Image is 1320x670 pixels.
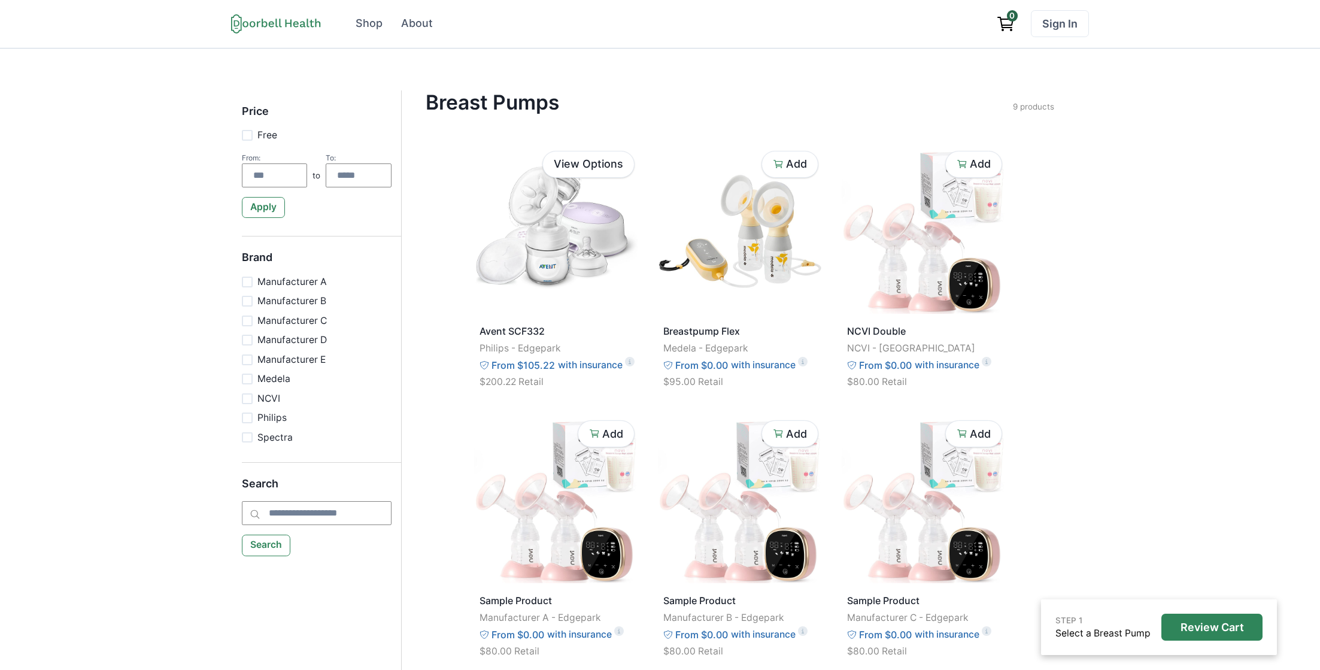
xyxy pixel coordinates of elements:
p: Manufacturer B - Edgepark [663,611,817,625]
p: Medela [257,372,290,386]
a: View cart [991,10,1021,37]
a: NCVI DoubleNCVI - [GEOGRAPHIC_DATA]From $0.00with insurance$80.00 Retail [842,147,1006,397]
p: NCVI - [GEOGRAPHIC_DATA] [847,341,1000,356]
span: 0 [1007,10,1018,21]
a: Breastpump FlexMedela - EdgeparkFrom $0.00with insurance$95.00 Retail [658,147,822,397]
button: Review Cart [1161,614,1263,641]
p: Spectra [257,431,293,445]
p: From $0.00 [859,627,912,642]
button: Apply [242,197,286,219]
p: Sample Product [663,593,817,608]
p: Manufacturer E [257,353,326,367]
div: From: [242,153,308,162]
button: Add [761,420,818,447]
p: $95.00 Retail [663,375,817,389]
p: 9 products [1013,101,1054,113]
p: $80.00 Retail [847,375,1000,389]
p: Avent SCF332 [480,324,633,338]
img: y87xkqs3juv2ky039rn649m6ig26 [658,417,822,586]
img: 9i9guwxpln76if7ibsdw5r428if1 [474,417,638,586]
button: Add [761,151,818,178]
button: Add [578,420,635,447]
p: Add [786,157,807,171]
a: Shop [348,10,391,37]
p: Philips [257,411,287,425]
div: Shop [356,16,383,32]
img: wu1ofuyzz2pb86d2jgprv8htehmy [658,147,822,316]
p: From $105.22 [491,358,555,372]
p: with insurance [558,358,623,372]
p: with insurance [731,627,796,642]
p: Medela - Edgepark [663,341,817,356]
p: Philips - Edgepark [480,341,633,356]
h4: Breast Pumps [426,90,1013,114]
p: with insurance [731,358,796,372]
p: STEP 1 [1055,614,1151,626]
img: 8h6fizoczv30n0gcz1f3fjohbjxi [842,417,1006,586]
p: with insurance [915,358,979,372]
a: Sign In [1031,10,1089,37]
p: Sample Product [480,593,633,608]
p: Manufacturer A [257,275,327,289]
p: $80.00 Retail [663,644,817,659]
a: Select a Breast Pump [1055,627,1151,639]
p: to [312,169,320,187]
p: NCVI [257,392,280,406]
h5: Price [242,105,392,129]
p: Add [602,428,623,441]
p: From $0.00 [491,627,544,642]
button: Add [945,151,1002,178]
button: Add [945,420,1002,447]
p: Review Cart [1181,621,1244,634]
img: tns73qkjvnll4qaugvy1iy5zbioi [842,147,1006,316]
p: From $0.00 [675,627,728,642]
a: Sample ProductManufacturer B - EdgeparkFrom $0.00with insurance$80.00 Retail [658,417,822,666]
div: To: [326,153,392,162]
h5: Brand [242,251,392,275]
a: View Options [542,151,635,178]
div: About [401,16,433,32]
p: Sample Product [847,593,1000,608]
p: NCVI Double [847,324,1000,338]
a: Sample ProductManufacturer C - EdgeparkFrom $0.00with insurance$80.00 Retail [842,417,1006,666]
img: p396f7c1jhk335ckoricv06bci68 [474,147,638,316]
p: Add [786,428,807,441]
button: Search [242,535,291,556]
p: with insurance [547,627,612,642]
p: Add [970,157,991,171]
a: Sample ProductManufacturer A - EdgeparkFrom $0.00with insurance$80.00 Retail [474,417,638,666]
p: $200.22 Retail [480,375,633,389]
p: Breastpump Flex [663,324,817,338]
p: Manufacturer C [257,314,327,328]
a: About [393,10,441,37]
p: with insurance [915,627,979,642]
h5: Search [242,477,392,501]
p: Free [257,128,277,143]
p: Manufacturer C - Edgepark [847,611,1000,625]
p: $80.00 Retail [480,644,633,659]
p: Manufacturer D [257,333,327,347]
p: From $0.00 [675,358,728,372]
p: $80.00 Retail [847,644,1000,659]
p: Manufacturer A - Edgepark [480,611,633,625]
a: Avent SCF332Philips - EdgeparkFrom $105.22with insurance$200.22 Retail [474,147,638,397]
p: Add [970,428,991,441]
p: Manufacturer B [257,294,326,308]
p: From $0.00 [859,358,912,372]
